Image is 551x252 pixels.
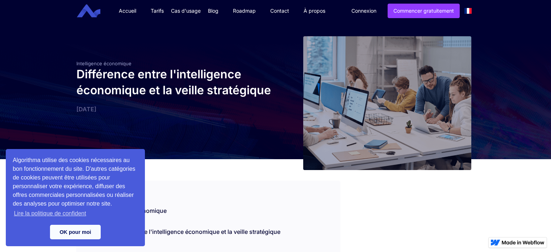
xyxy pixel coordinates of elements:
[6,149,145,246] div: cookieconsent
[502,240,544,245] img: Made in Webflow
[50,225,101,239] a: dismiss cookie message
[76,181,340,200] div: SOMMAIRE
[76,66,272,98] h1: Différence entre l'intelligence économique et la veille stratégique
[13,156,138,219] span: Algorithma utilise des cookies nécessaires au bon fonctionnement du site. D'autres catégories de ...
[82,4,106,18] a: home
[13,208,87,219] a: learn more about cookies
[388,4,460,18] a: Commencer gratuitement
[76,106,272,113] div: [DATE]
[76,61,272,66] div: Intelligence économique
[171,7,201,15] div: Cas d'usage
[346,4,382,18] a: Connexion
[95,228,280,235] a: Comparaison entre l'intelligence économique et la veille stratégique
